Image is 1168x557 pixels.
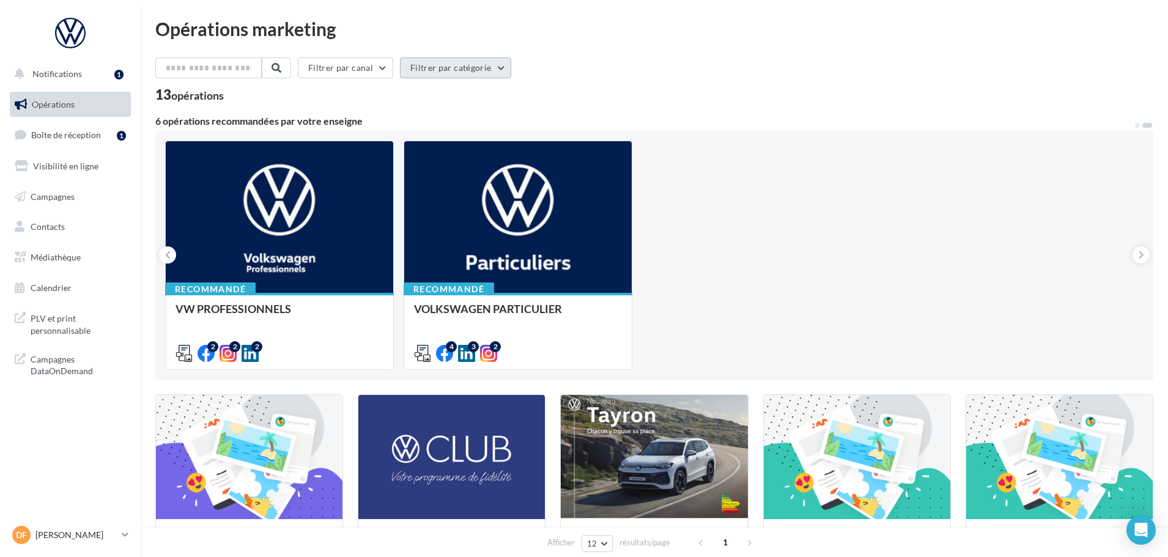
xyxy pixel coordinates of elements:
[32,99,75,109] span: Opérations
[7,305,133,341] a: PLV et print personnalisable
[31,191,75,201] span: Campagnes
[7,153,133,179] a: Visibilité en ligne
[404,282,494,296] div: Recommandé
[35,529,117,541] p: [PERSON_NAME]
[547,537,575,548] span: Afficher
[229,341,240,352] div: 2
[7,122,133,148] a: Boîte de réception1
[587,539,597,548] span: 12
[400,57,511,78] button: Filtrer par catégorie
[619,537,670,548] span: résultats/page
[298,57,393,78] button: Filtrer par canal
[31,221,65,232] span: Contacts
[468,341,479,352] div: 3
[31,310,126,336] span: PLV et print personnalisable
[582,535,613,552] button: 12
[715,533,735,552] span: 1
[7,214,133,240] a: Contacts
[7,275,133,301] a: Calendrier
[7,61,128,87] button: Notifications 1
[7,245,133,270] a: Médiathèque
[176,303,383,327] div: VW PROFESSIONNELS
[117,131,126,141] div: 1
[33,161,98,171] span: Visibilité en ligne
[7,184,133,210] a: Campagnes
[32,68,82,79] span: Notifications
[165,282,256,296] div: Recommandé
[414,303,622,327] div: VOLKSWAGEN PARTICULIER
[31,351,126,377] span: Campagnes DataOnDemand
[1126,515,1156,545] div: Open Intercom Messenger
[7,92,133,117] a: Opérations
[155,20,1153,38] div: Opérations marketing
[31,282,72,293] span: Calendrier
[31,130,101,140] span: Boîte de réception
[155,116,1134,126] div: 6 opérations recommandées par votre enseigne
[251,341,262,352] div: 2
[7,346,133,382] a: Campagnes DataOnDemand
[10,523,131,547] a: DF [PERSON_NAME]
[31,252,81,262] span: Médiathèque
[171,90,224,101] div: opérations
[446,341,457,352] div: 4
[16,529,27,541] span: DF
[207,341,218,352] div: 2
[114,70,124,79] div: 1
[155,88,224,101] div: 13
[490,341,501,352] div: 2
